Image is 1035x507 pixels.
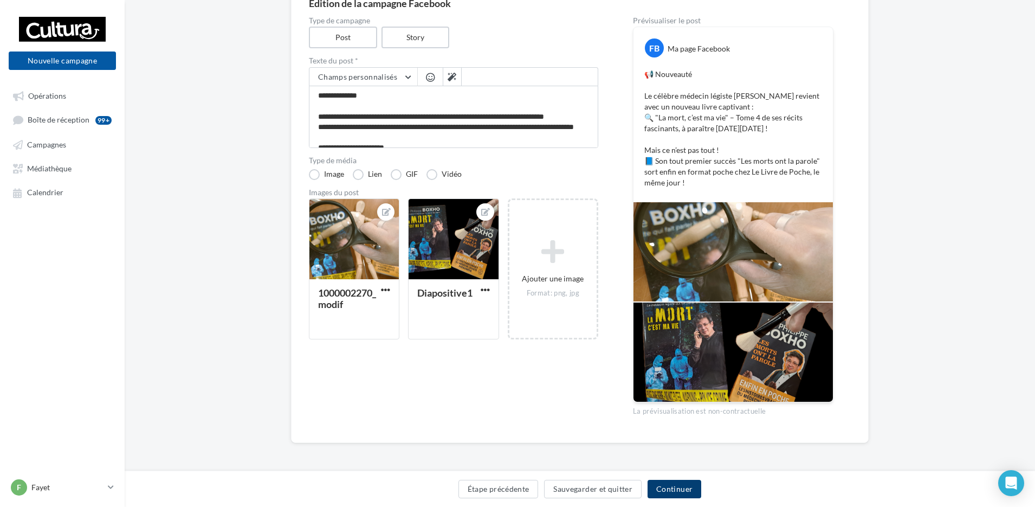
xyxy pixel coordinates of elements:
[426,169,462,180] label: Vidéo
[318,287,376,310] div: 1000002270_modif
[17,482,21,493] span: F
[7,86,118,105] a: Opérations
[309,17,598,24] label: Type de campagne
[7,158,118,178] a: Médiathèque
[309,169,344,180] label: Image
[309,68,417,86] button: Champs personnalisés
[27,164,72,173] span: Médiathèque
[544,480,642,498] button: Sauvegarder et quitter
[633,402,833,416] div: La prévisualisation est non-contractuelle
[633,17,833,24] div: Prévisualiser le post
[7,182,118,202] a: Calendrier
[318,72,397,81] span: Champs personnalisés
[7,110,118,130] a: Boîte de réception99+
[28,91,66,100] span: Opérations
[648,480,701,498] button: Continuer
[309,157,598,164] label: Type de média
[391,169,418,180] label: GIF
[27,140,66,149] span: Campagnes
[9,52,116,70] button: Nouvelle campagne
[381,27,450,48] label: Story
[998,470,1024,496] div: Open Intercom Messenger
[31,482,104,493] p: Fayet
[645,38,664,57] div: FB
[95,116,112,125] div: 99+
[668,43,730,54] div: Ma page Facebook
[458,480,539,498] button: Étape précédente
[9,477,116,498] a: F Fayet
[7,134,118,154] a: Campagnes
[353,169,382,180] label: Lien
[309,189,598,196] div: Images du post
[644,69,822,188] p: 📢 Nouveauté Le célèbre médecin légiste [PERSON_NAME] revient avec un nouveau livre captivant : 🔍 ...
[28,115,89,125] span: Boîte de réception
[309,57,598,65] label: Texte du post *
[417,287,473,299] div: Diapositive1
[27,188,63,197] span: Calendrier
[309,27,377,48] label: Post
